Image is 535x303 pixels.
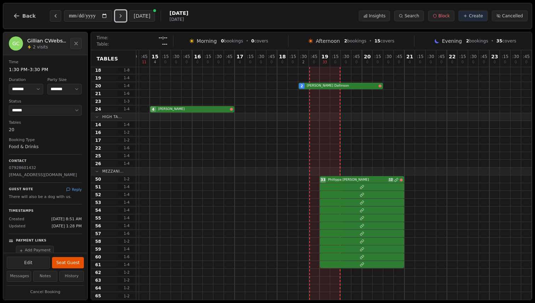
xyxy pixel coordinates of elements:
span: 0 [207,60,209,64]
span: Morning [197,37,217,45]
span: covers [251,38,268,44]
span: 4 [154,60,156,64]
span: --:-- [159,35,167,41]
span: 0 [175,60,177,64]
span: 1 - 6 [118,91,135,96]
span: 1 - 2 [118,130,135,135]
span: : 15 [502,54,508,59]
span: 0 [334,60,336,64]
span: 1 - 4 [118,192,135,197]
span: : 15 [289,54,296,59]
span: Time: [97,35,108,41]
span: 1 - 4 [118,223,135,228]
span: 0 [239,60,241,64]
span: 0 [221,39,224,43]
span: 1 - 4 [118,83,135,88]
span: : 15 [417,54,424,59]
span: 24 [95,106,101,112]
span: Search [404,13,419,19]
span: Back [22,13,36,18]
span: 1 - 4 [118,262,135,267]
span: 61 [95,262,101,268]
span: 55 [95,215,101,221]
span: 2 [344,39,347,43]
span: 57 [95,231,101,237]
span: 0 [409,60,411,64]
span: : 30 [173,54,179,59]
span: : 30 [300,54,307,59]
span: 22 [449,54,455,59]
span: 1 - 6 [118,231,135,236]
dt: Status [9,99,82,105]
span: 21 [406,54,413,59]
span: 59 [95,246,101,252]
span: 0 [376,60,379,64]
span: 1 - 6 [118,145,135,151]
span: : 30 [258,54,264,59]
span: 1 - 2 [118,270,135,275]
h2: Gillian CWebster [27,37,66,44]
span: 0 [292,60,294,64]
dt: Party Size [47,77,82,83]
span: 0 [260,60,262,64]
span: 25 [95,153,101,159]
span: Phillippa [PERSON_NAME] [328,177,387,182]
span: : 45 [311,54,317,59]
span: 33 [323,60,327,64]
span: 18 [95,68,101,73]
span: 0 [366,60,368,64]
span: [DATE] 1:28 PM [52,223,82,229]
button: Search [394,11,424,21]
span: 1 - 6 [118,254,135,260]
span: 62 [95,270,101,275]
span: 1 - 8 [118,68,135,73]
span: • [491,38,494,44]
span: --- [162,41,167,47]
span: 0 [387,60,389,64]
button: Next day [115,10,126,22]
span: : 30 [470,54,477,59]
p: 07928601432 [9,165,82,171]
span: 2 [302,60,304,64]
span: • [246,38,248,44]
span: 1 - 2 [118,285,135,291]
span: 12 [388,178,393,182]
span: 1 - 4 [118,75,135,81]
span: 1 - 3 [118,99,135,104]
span: 0 [196,60,199,64]
span: 15 [374,39,380,43]
span: : 30 [343,54,349,59]
span: 1 - 4 [118,215,135,221]
span: 1 - 2 [118,176,135,182]
span: : 45 [396,54,402,59]
dd: 20 [9,127,82,133]
span: 60 [95,254,101,260]
span: 0 [281,60,283,64]
span: : 45 [226,54,232,59]
span: 1 - 2 [118,278,135,283]
button: Messages [7,271,31,282]
span: 53 [95,200,101,205]
button: Back [7,7,41,24]
span: 1 - 4 [118,106,135,112]
button: Seat Guest [52,257,84,268]
span: 0 [472,60,474,64]
button: Reply [66,187,82,192]
span: 64 [95,285,101,291]
span: 33 [321,177,326,182]
dt: Time [9,59,82,65]
span: 15 [151,54,158,59]
span: 1 - 2 [118,239,135,244]
div: GC [9,36,23,51]
span: covers [496,38,516,44]
span: [PERSON_NAME] [158,107,229,112]
span: 0 [228,60,230,64]
dd: Food & Drinks [9,144,82,150]
span: 2 [301,83,303,89]
span: : 15 [332,54,339,59]
span: 0 [270,60,272,64]
span: 51 [95,184,101,190]
span: : 15 [205,54,211,59]
span: [DATE] [169,17,188,22]
span: 0 [440,60,442,64]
